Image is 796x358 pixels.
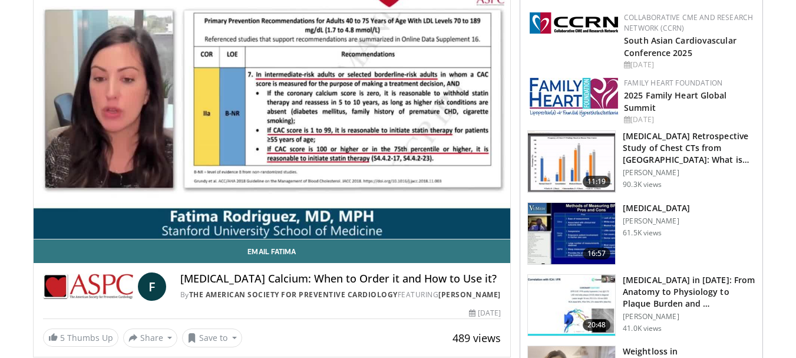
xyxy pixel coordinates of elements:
[138,272,166,301] a: F
[623,130,755,166] h3: [MEDICAL_DATA] Retrospective Study of Chest CTs from [GEOGRAPHIC_DATA]: What is the Re…
[43,329,118,347] a: 5 Thumbs Up
[583,319,611,331] span: 20:48
[530,12,618,34] img: a04ee3ba-8487-4636-b0fb-5e8d268f3737.png.150x105_q85_autocrop_double_scale_upscale_version-0.2.png
[623,312,755,321] p: [PERSON_NAME]
[528,275,615,336] img: 823da73b-7a00-425d-bb7f-45c8b03b10c3.150x105_q85_crop-smart_upscale.jpg
[624,114,753,125] div: [DATE]
[182,329,242,347] button: Save to
[180,272,501,285] h4: [MEDICAL_DATA] Calcium: When to Order it and How to Use it?
[453,331,501,345] span: 489 views
[624,60,753,70] div: [DATE]
[623,168,755,178] p: [PERSON_NAME]
[624,90,726,113] a: 2025 Family Heart Global Summit
[527,202,755,265] a: 16:57 [MEDICAL_DATA] [PERSON_NAME] 61.5K views
[530,78,618,117] img: 96363db5-6b1b-407f-974b-715268b29f70.jpeg.150x105_q85_autocrop_double_scale_upscale_version-0.2.jpg
[123,329,178,347] button: Share
[623,202,690,214] h3: [MEDICAL_DATA]
[469,308,501,318] div: [DATE]
[43,272,133,301] img: The American Society for Preventive Cardiology
[624,78,722,88] a: Family Heart Foundation
[527,274,755,337] a: 20:48 [MEDICAL_DATA] in [DATE]: From Anatomy to Physiology to Plaque Burden and … [PERSON_NAME] 4...
[623,228,662,238] p: 61.5K views
[583,248,611,260] span: 16:57
[528,131,615,192] img: c2eb46a3-50d3-446d-a553-a9f8510c7760.150x105_q85_crop-smart_upscale.jpg
[583,176,611,188] span: 11:19
[623,274,755,310] h3: [MEDICAL_DATA] in [DATE]: From Anatomy to Physiology to Plaque Burden and …
[528,203,615,264] img: a92b9a22-396b-4790-a2bb-5028b5f4e720.150x105_q85_crop-smart_upscale.jpg
[623,180,662,189] p: 90.3K views
[624,35,736,58] a: South Asian Cardiovascular Conference 2025
[623,216,690,226] p: [PERSON_NAME]
[624,12,753,33] a: Collaborative CME and Research Network (CCRN)
[438,290,501,300] a: [PERSON_NAME]
[180,290,501,300] div: By FEATURING
[623,324,662,333] p: 41.0K views
[527,130,755,193] a: 11:19 [MEDICAL_DATA] Retrospective Study of Chest CTs from [GEOGRAPHIC_DATA]: What is the Re… [PE...
[34,239,511,263] a: Email Fatima
[60,332,65,343] span: 5
[189,290,398,300] a: The American Society for Preventive Cardiology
